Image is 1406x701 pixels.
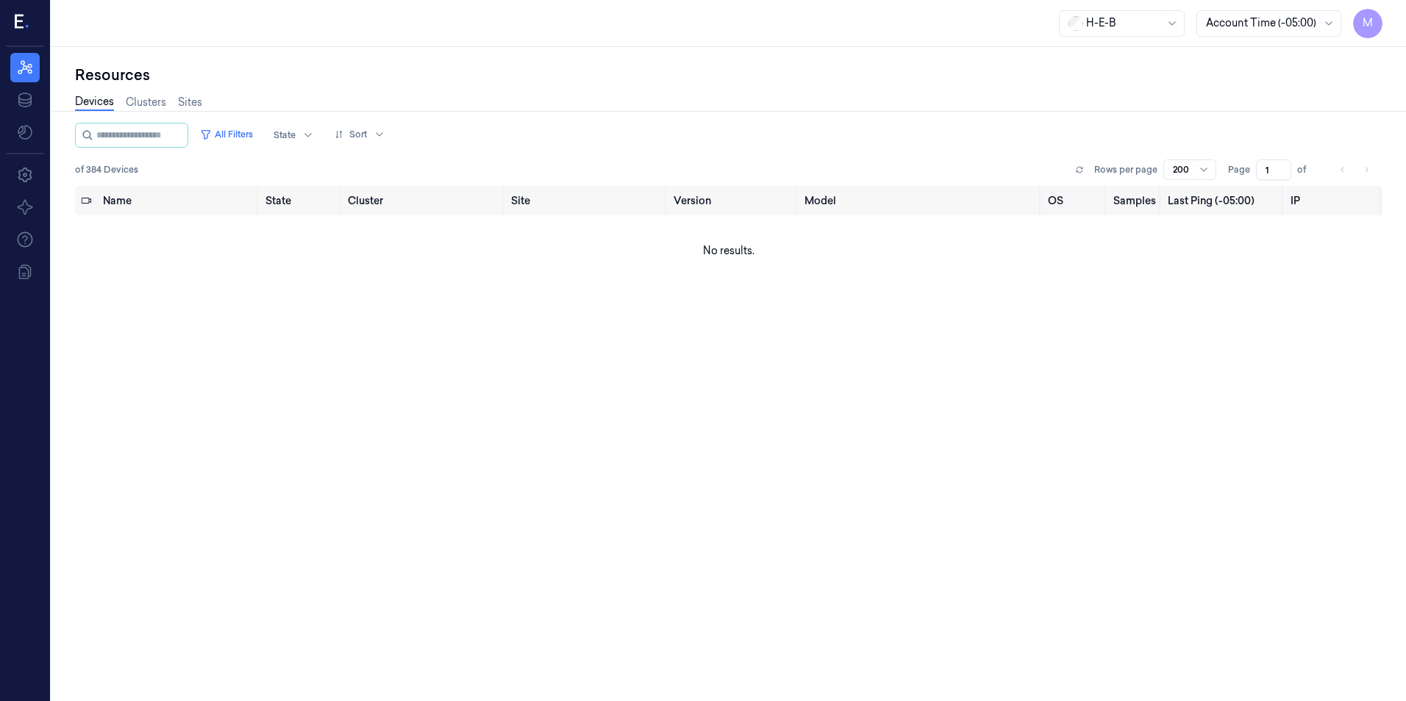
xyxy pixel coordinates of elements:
[97,186,260,215] th: Name
[126,95,166,110] a: Clusters
[260,186,341,215] th: State
[75,215,1382,286] td: No results.
[1107,186,1162,215] th: Samples
[1332,159,1377,180] nav: pagination
[342,186,505,215] th: Cluster
[1042,186,1107,215] th: OS
[1297,163,1321,176] span: of
[178,95,202,110] a: Sites
[194,123,259,146] button: All Filters
[1162,186,1285,215] th: Last Ping (-05:00)
[75,65,1382,85] div: Resources
[505,186,668,215] th: Site
[75,94,114,111] a: Devices
[75,163,138,176] span: of 384 Devices
[799,186,1043,215] th: Model
[1285,186,1382,215] th: IP
[1094,163,1157,176] p: Rows per page
[1353,9,1382,38] button: M
[1228,163,1250,176] span: Page
[668,186,799,215] th: Version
